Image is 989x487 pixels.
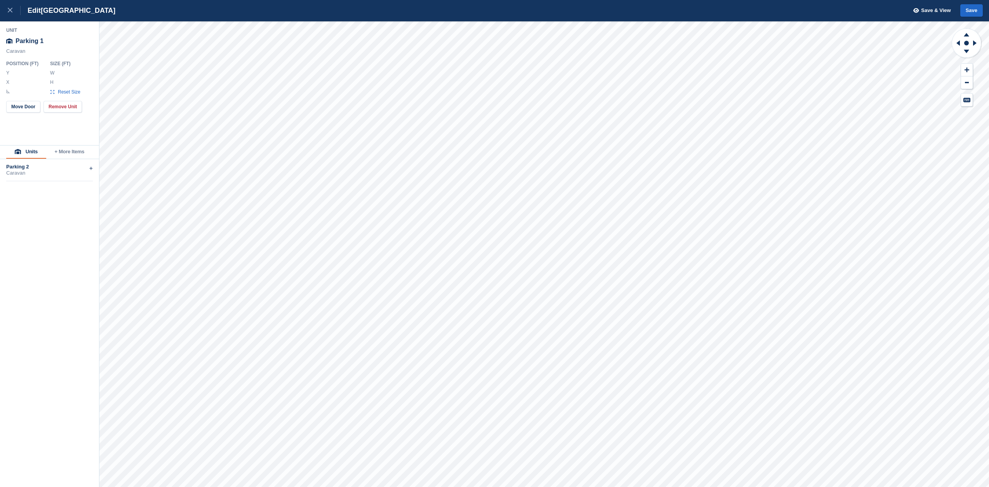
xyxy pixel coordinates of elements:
button: Save & View [909,4,951,17]
div: Size ( FT ) [50,61,84,67]
div: Caravan [6,48,93,58]
button: Zoom In [961,64,973,76]
button: Remove Unit [43,101,82,113]
div: Unit [6,27,93,33]
button: Save [960,4,983,17]
label: X [6,79,10,85]
button: Move Door [6,101,40,113]
label: Y [6,70,10,76]
label: W [50,70,54,76]
div: Parking 2Caravan+ [6,159,93,181]
img: angle-icn.0ed2eb85.svg [7,90,10,93]
div: Position ( FT ) [6,61,44,67]
div: Parking 1 [6,34,93,48]
button: Keyboard Shortcuts [961,94,973,106]
button: + More Items [46,146,93,159]
label: H [50,79,54,85]
span: Save & View [921,7,951,14]
button: Units [6,146,46,159]
button: Zoom Out [961,76,973,89]
div: Parking 2 [6,164,93,170]
div: Edit [GEOGRAPHIC_DATA] [21,6,115,15]
span: Reset Size [57,88,81,95]
div: + [89,164,93,173]
div: Caravan [6,170,93,176]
